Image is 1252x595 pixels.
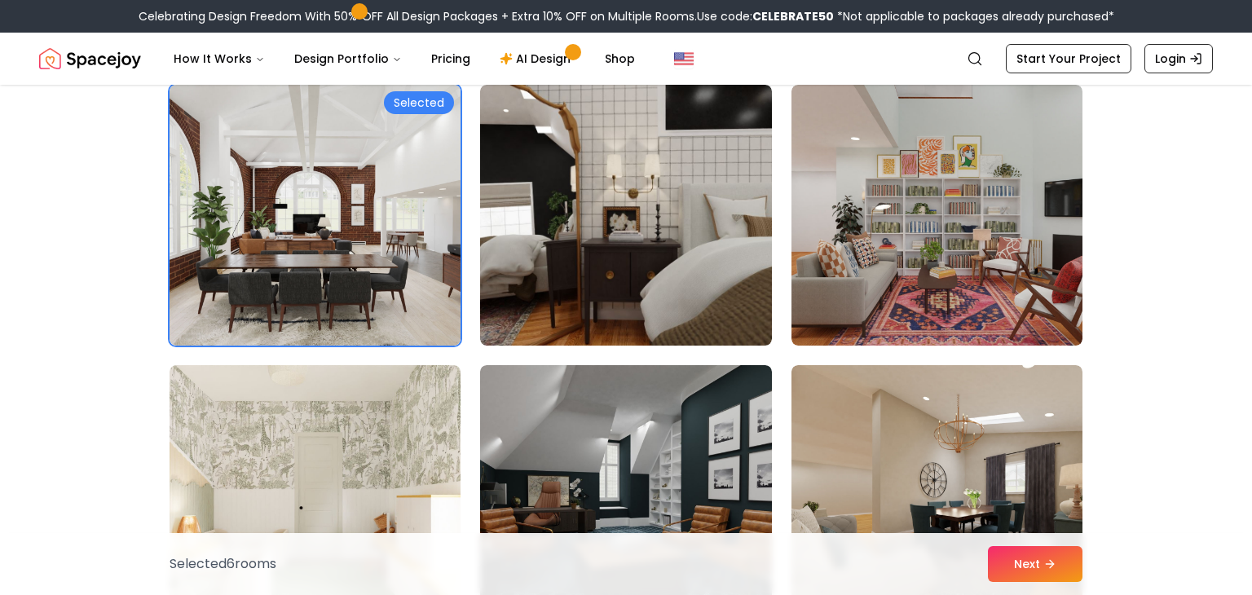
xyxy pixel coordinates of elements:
[487,42,589,75] a: AI Design
[791,85,1082,346] img: Room room-24
[281,42,415,75] button: Design Portfolio
[418,42,483,75] a: Pricing
[1006,44,1131,73] a: Start Your Project
[752,8,834,24] b: CELEBRATE50
[170,554,276,574] p: Selected 6 room s
[592,42,648,75] a: Shop
[139,8,1114,24] div: Celebrating Design Freedom With 50% OFF All Design Packages + Extra 10% OFF on Multiple Rooms.
[384,91,454,114] div: Selected
[988,546,1082,582] button: Next
[161,42,648,75] nav: Main
[39,42,141,75] a: Spacejoy
[1144,44,1213,73] a: Login
[480,85,771,346] img: Room room-23
[697,8,834,24] span: Use code:
[834,8,1114,24] span: *Not applicable to packages already purchased*
[674,49,694,68] img: United States
[39,33,1213,85] nav: Global
[161,42,278,75] button: How It Works
[170,85,461,346] img: Room room-22
[39,42,141,75] img: Spacejoy Logo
